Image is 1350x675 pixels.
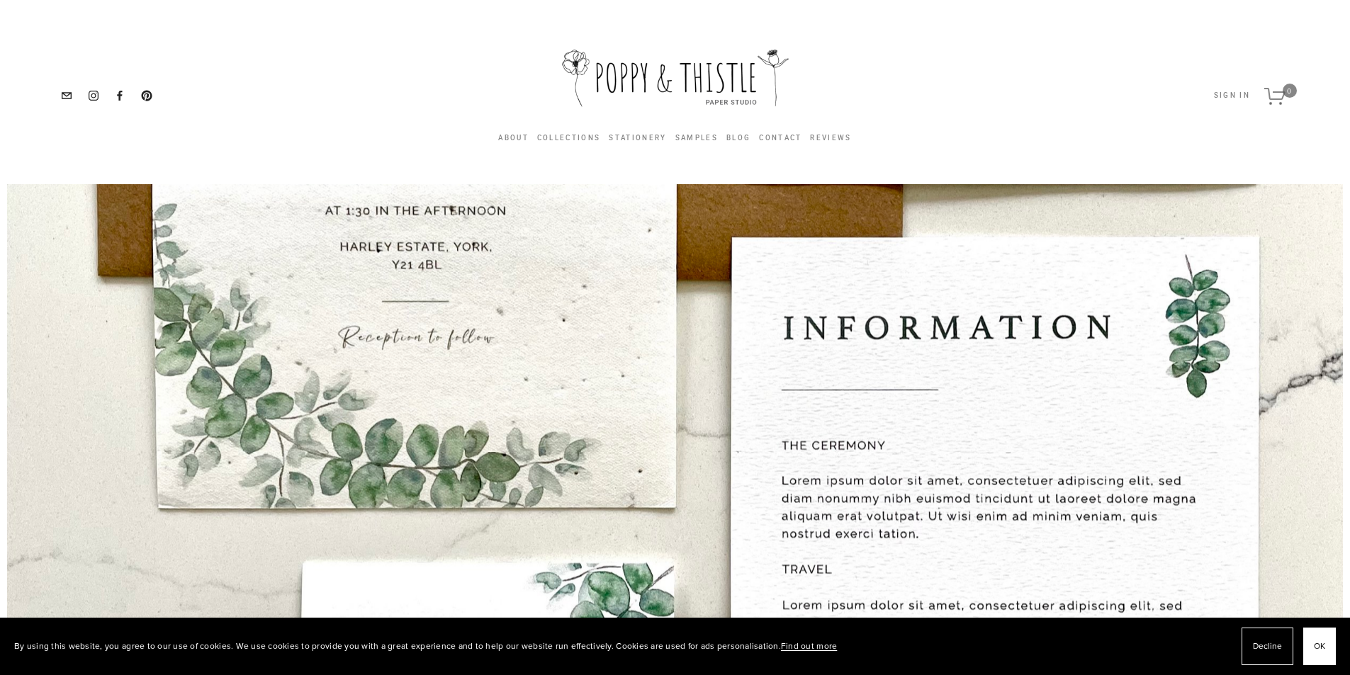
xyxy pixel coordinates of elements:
a: Contact [759,130,801,146]
a: Stationery [609,134,666,142]
a: Find out more [781,640,837,652]
span: Sign In [1214,91,1250,99]
a: About [498,134,529,142]
button: Decline [1242,628,1293,665]
p: By using this website, you agree to our use of cookies. We use cookies to provide you with a grea... [14,636,837,657]
a: Reviews [810,130,851,146]
a: Collections [537,130,601,146]
img: Poppy &amp; Thistle [562,50,789,113]
button: OK [1303,628,1336,665]
a: Samples [675,130,718,146]
a: 0 items in cart [1257,71,1304,120]
a: Blog [726,130,750,146]
span: 0 [1283,84,1297,98]
button: Sign In [1214,92,1250,99]
span: Decline [1253,636,1282,657]
span: OK [1314,636,1325,657]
